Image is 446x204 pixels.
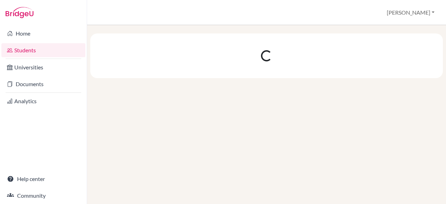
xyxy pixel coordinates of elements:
a: Analytics [1,94,85,108]
a: Home [1,27,85,40]
button: [PERSON_NAME] [384,6,438,19]
a: Community [1,189,85,203]
img: Bridge-U [6,7,33,18]
a: Universities [1,60,85,74]
a: Students [1,43,85,57]
a: Help center [1,172,85,186]
a: Documents [1,77,85,91]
